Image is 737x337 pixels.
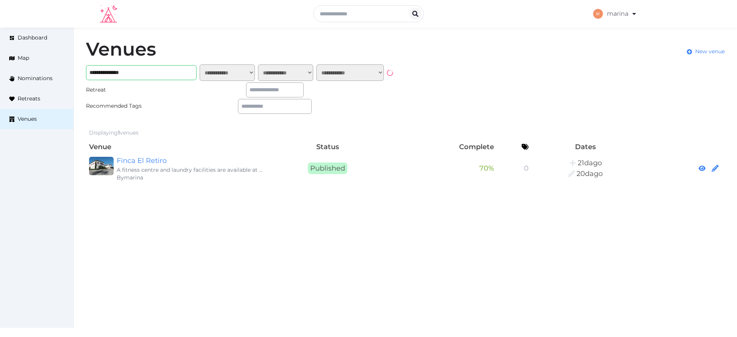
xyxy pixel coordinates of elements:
div: By marina [117,174,264,181]
a: New venue [687,48,725,56]
span: 12:58PM, July 21st, 2025 [578,159,602,167]
div: A fitness centre and laundry facilities are available at this smoke-free holiday home. The holida... [117,166,264,174]
a: Finca El Retiro [117,155,264,166]
span: Retreats [18,95,40,103]
a: marina [593,3,637,25]
th: Dates [532,140,640,154]
span: 0 [524,164,529,173]
span: Dashboard [18,34,47,42]
span: New venue [695,48,725,56]
span: 1:11AM, July 22nd, 2025 [577,169,603,178]
img: Finca El Retiro [89,157,114,175]
span: 1 [118,129,120,136]
div: Recommended Tags [86,102,160,110]
div: Retreat [86,86,160,94]
span: Nominations [18,74,53,82]
span: Published [308,163,347,174]
div: Displaying venues [89,129,139,137]
span: 70 % [479,164,494,173]
th: Status [267,140,388,154]
span: Map [18,54,29,62]
th: Complete [388,140,497,154]
h1: Venues [86,40,156,58]
div: Clear filters [155,128,187,136]
th: Venue [86,140,267,154]
span: Venues [18,115,37,123]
